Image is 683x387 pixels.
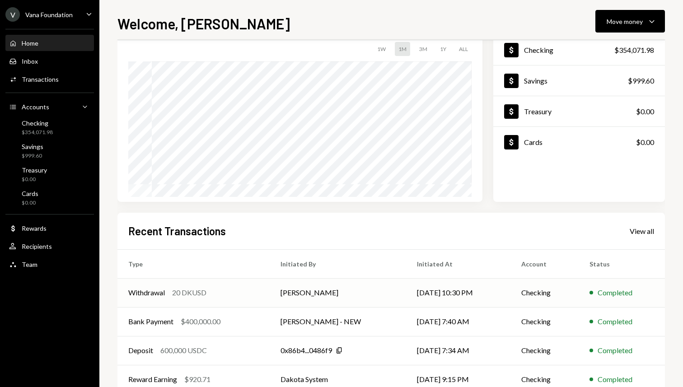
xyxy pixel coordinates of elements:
div: $920.71 [184,374,211,385]
div: Savings [22,143,43,150]
a: Treasury$0.00 [493,96,665,126]
div: Completed [598,287,632,298]
div: $0.00 [22,199,38,207]
div: Home [22,39,38,47]
td: Checking [510,336,579,365]
div: Checking [22,119,53,127]
div: $354,071.98 [22,129,53,136]
td: [PERSON_NAME] [270,278,406,307]
a: Team [5,256,94,272]
div: Inbox [22,57,38,65]
div: Bank Payment [128,316,173,327]
div: $999.60 [628,75,654,86]
div: Cards [524,138,543,146]
div: 1W [374,42,389,56]
a: Rewards [5,220,94,236]
div: V [5,7,20,22]
div: Completed [598,345,632,356]
div: Rewards [22,224,47,232]
th: Account [510,249,579,278]
div: Withdrawal [128,287,165,298]
a: View all [630,226,654,236]
div: $0.00 [636,106,654,117]
div: Team [22,261,37,268]
div: $999.60 [22,152,43,160]
td: [PERSON_NAME] - NEW [270,307,406,336]
td: [DATE] 7:34 AM [406,336,510,365]
a: Accounts [5,98,94,115]
div: Cards [22,190,38,197]
td: [DATE] 10:30 PM [406,278,510,307]
div: $0.00 [22,176,47,183]
div: Vana Foundation [25,11,73,19]
div: Treasury [22,166,47,174]
button: Move money [595,10,665,33]
div: 1M [395,42,410,56]
div: Checking [524,46,553,54]
div: Savings [524,76,547,85]
div: Recipients [22,242,52,250]
a: Treasury$0.00 [5,163,94,185]
a: Transactions [5,71,94,87]
h2: Recent Transactions [128,224,226,238]
a: Inbox [5,53,94,69]
td: Checking [510,278,579,307]
div: Deposit [128,345,153,356]
th: Status [579,249,665,278]
div: 600,000 USDC [160,345,207,356]
div: 3M [416,42,431,56]
div: $400,000.00 [181,316,220,327]
a: Home [5,35,94,51]
th: Initiated At [406,249,510,278]
div: Transactions [22,75,59,83]
a: Checking$354,071.98 [5,117,94,138]
a: Cards$0.00 [493,127,665,157]
a: Checking$354,071.98 [493,35,665,65]
div: ALL [455,42,472,56]
div: 1Y [436,42,450,56]
div: 0x86b4...0486f9 [281,345,332,356]
div: $0.00 [636,137,654,148]
a: Savings$999.60 [493,65,665,96]
div: Move money [607,17,643,26]
div: $354,071.98 [614,45,654,56]
div: Accounts [22,103,49,111]
th: Type [117,249,270,278]
div: Reward Earning [128,374,177,385]
th: Initiated By [270,249,406,278]
a: Savings$999.60 [5,140,94,162]
div: Treasury [524,107,552,116]
a: Recipients [5,238,94,254]
div: 20 DKUSD [172,287,206,298]
td: [DATE] 7:40 AM [406,307,510,336]
div: Completed [598,316,632,327]
td: Checking [510,307,579,336]
a: Cards$0.00 [5,187,94,209]
div: View all [630,227,654,236]
h1: Welcome, [PERSON_NAME] [117,14,290,33]
div: Completed [598,374,632,385]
